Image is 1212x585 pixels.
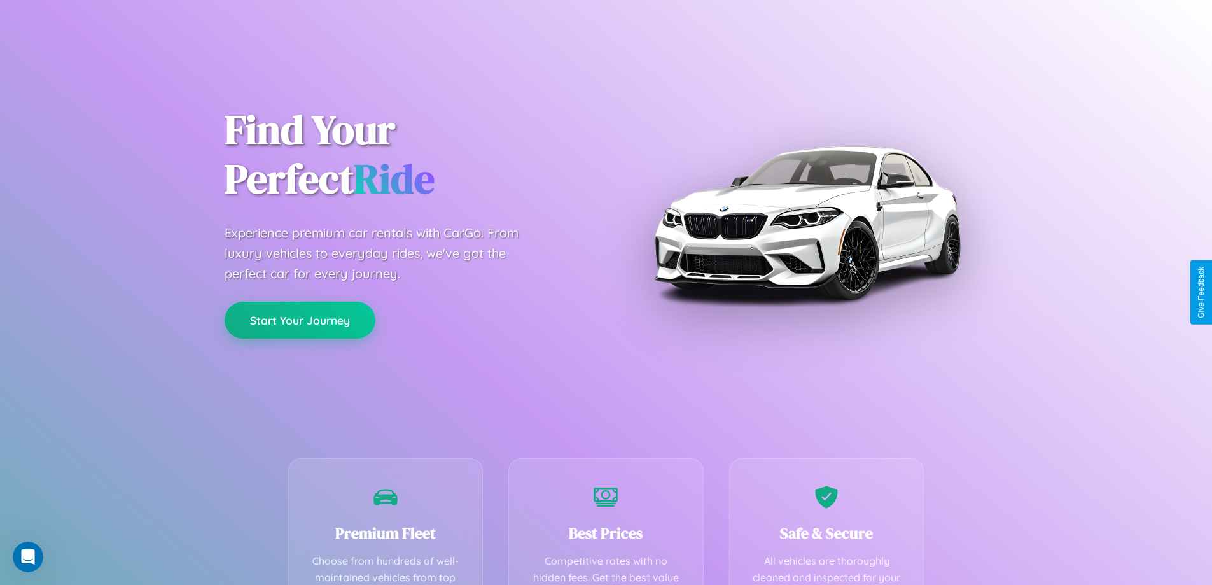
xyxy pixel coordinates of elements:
p: Experience premium car rentals with CarGo. From luxury vehicles to everyday rides, we've got the ... [225,223,543,284]
button: Start Your Journey [225,302,375,339]
h1: Find Your Perfect [225,106,587,204]
iframe: Intercom live chat [13,542,43,572]
h3: Best Prices [528,523,684,544]
div: Give Feedback [1197,267,1206,318]
img: Premium BMW car rental vehicle [648,64,966,382]
h3: Premium Fleet [308,523,464,544]
h3: Safe & Secure [749,523,905,544]
span: Ride [354,151,435,206]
